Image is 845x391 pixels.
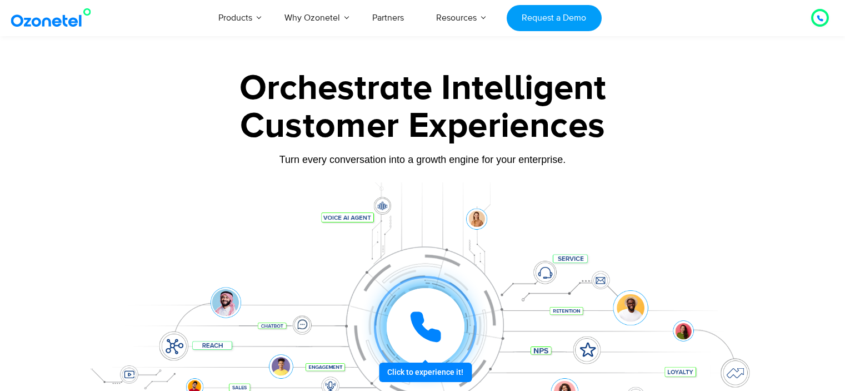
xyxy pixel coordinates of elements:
div: Customer Experiences [76,100,770,153]
div: Orchestrate Intelligent [76,71,770,106]
a: Request a Demo [507,5,602,31]
div: Turn every conversation into a growth engine for your enterprise. [76,154,770,166]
